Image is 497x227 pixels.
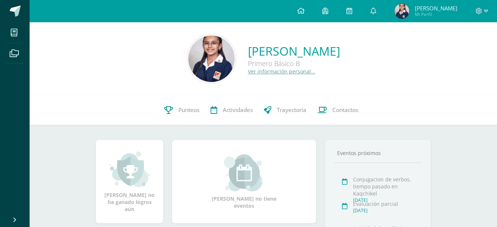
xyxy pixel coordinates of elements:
span: Contactos [332,106,358,114]
img: c2c0d7d5238499610fbd41bf571be2f2.png [188,36,235,82]
span: Mi Perfil [415,11,457,17]
div: [DATE] [353,207,419,214]
div: [PERSON_NAME] no ha ganado logros aún [103,151,156,213]
img: event_small.png [224,154,264,191]
span: Trayectoria [277,106,306,114]
div: Eventos próximos [334,149,422,157]
a: Contactos [312,95,364,125]
span: Actividades [223,106,253,114]
a: Punteos [159,95,205,125]
a: Actividades [205,95,258,125]
img: 47a86799df5a7513b244ebbfb8bcd0cf.png [394,4,409,19]
div: Evaluación parcial [353,200,419,207]
div: Primero Básico B [248,59,340,68]
span: [PERSON_NAME] [415,4,457,12]
div: Conjugacion de verbos, tiempo pasado en Kaqchikel [353,176,419,197]
a: [PERSON_NAME] [248,43,340,59]
img: achievement_small.png [110,151,150,188]
a: Ver información personal... [248,68,315,75]
span: Punteos [178,106,199,114]
a: Trayectoria [258,95,312,125]
div: [PERSON_NAME] no tiene eventos [207,154,281,209]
